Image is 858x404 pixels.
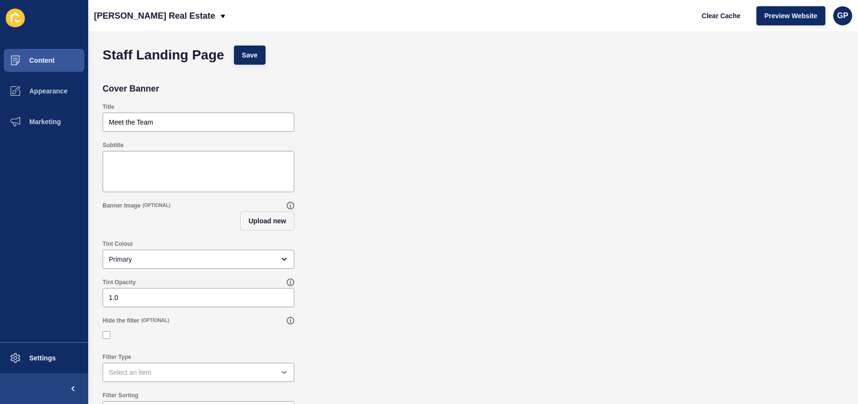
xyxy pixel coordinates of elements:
[103,141,124,149] label: Subtitle
[103,317,139,324] label: Hide the filter
[142,202,170,209] span: (OPTIONAL)
[103,250,294,269] div: open menu
[94,4,215,28] p: [PERSON_NAME] Real Estate
[756,6,825,25] button: Preview Website
[240,211,294,231] button: Upload new
[103,103,114,111] label: Title
[702,11,741,21] span: Clear Cache
[103,392,139,399] label: Filter Sorting
[248,216,286,226] span: Upload new
[103,84,159,93] h2: Cover Banner
[141,317,169,324] span: (OPTIONAL)
[103,240,133,248] label: Tint Colour
[765,11,817,21] span: Preview Website
[242,50,258,60] span: Save
[837,11,848,21] span: GP
[103,202,140,209] label: Banner Image
[103,278,136,286] label: Tint Opacity
[103,363,294,382] div: open menu
[103,50,224,60] h1: Staff Landing Page
[103,353,131,361] label: Filter Type
[694,6,749,25] button: Clear Cache
[234,46,266,65] button: Save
